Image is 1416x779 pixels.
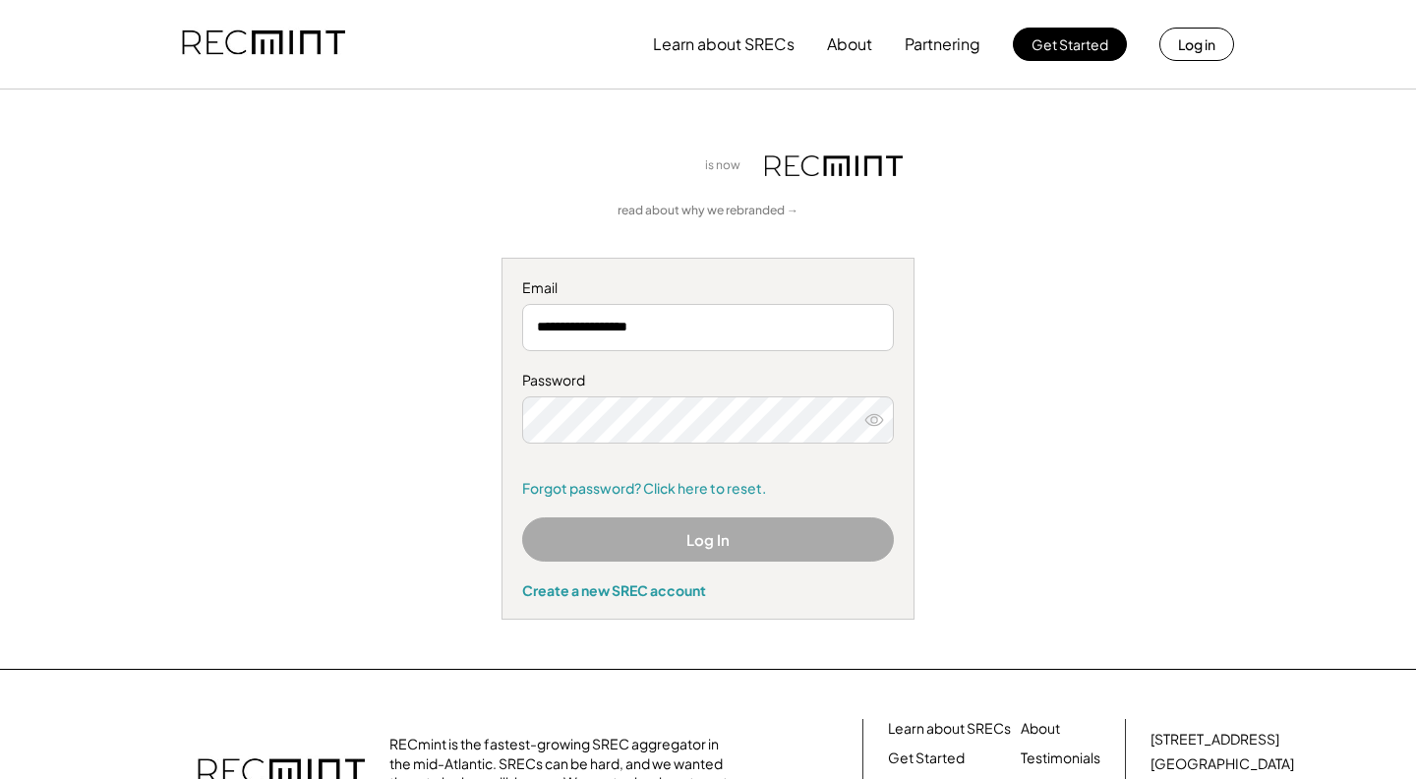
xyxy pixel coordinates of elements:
a: Testimonials [1021,749,1100,768]
img: yH5BAEAAAAALAAAAAABAAEAAAIBRAA7 [513,139,690,193]
div: Password [522,371,894,390]
div: Create a new SREC account [522,581,894,599]
a: Get Started [888,749,965,768]
div: Email [522,278,894,298]
img: recmint-logotype%403x.png [182,11,345,78]
button: Partnering [905,25,980,64]
a: Learn about SRECs [888,719,1011,739]
div: is now [700,157,755,174]
a: read about why we rebranded → [618,203,798,219]
div: [STREET_ADDRESS] [1150,730,1279,749]
button: About [827,25,872,64]
img: recmint-logotype%403x.png [765,155,903,176]
div: [GEOGRAPHIC_DATA] [1150,754,1294,774]
button: Get Started [1013,28,1127,61]
button: Log In [522,517,894,562]
a: Forgot password? Click here to reset. [522,479,894,499]
a: About [1021,719,1060,739]
button: Log in [1159,28,1234,61]
button: Learn about SRECs [653,25,795,64]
